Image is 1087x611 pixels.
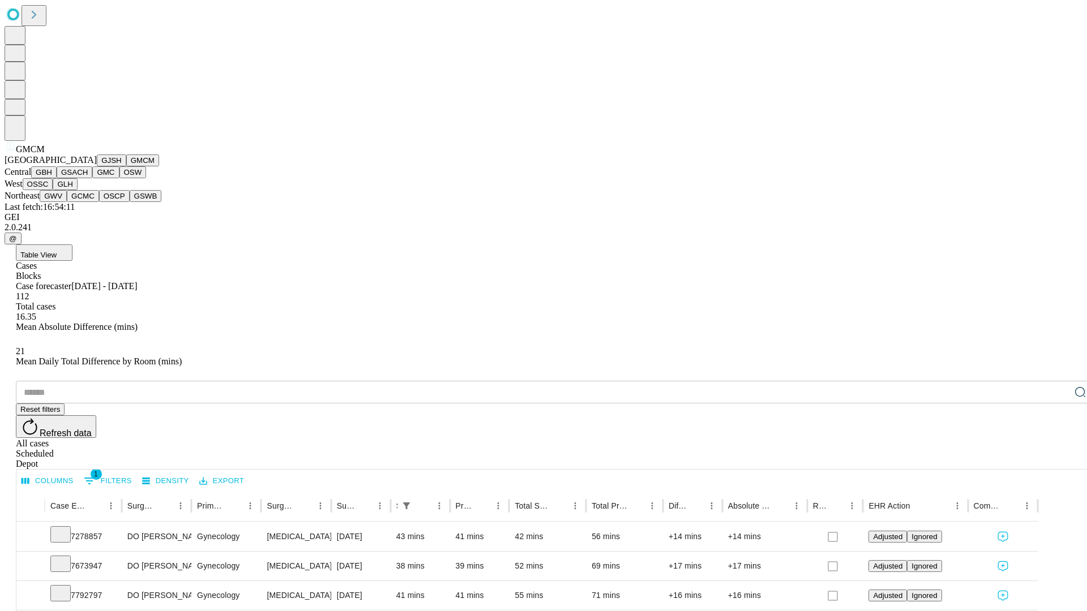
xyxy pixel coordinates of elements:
span: Adjusted [873,562,902,570]
div: DO [PERSON_NAME] [PERSON_NAME] [127,552,186,580]
span: 112 [16,291,29,301]
div: [DATE] [337,552,385,580]
div: Surgery Name [267,501,295,510]
button: Sort [1003,498,1019,514]
button: GSWB [130,190,162,202]
button: Sort [87,498,103,514]
button: Expand [22,586,39,606]
span: Ignored [911,591,937,600]
div: 52 mins [515,552,580,580]
div: Case Epic Id [50,501,86,510]
button: Menu [173,498,189,514]
span: Central [5,167,31,177]
span: Last fetch: 16:54:11 [5,202,75,212]
button: OSSC [23,178,53,190]
div: DO [PERSON_NAME] [PERSON_NAME] [127,522,186,551]
button: Menu [372,498,388,514]
button: Sort [773,498,789,514]
button: Sort [157,498,173,514]
button: Sort [911,498,927,514]
div: 7792797 [50,581,116,610]
div: Predicted In Room Duration [456,501,474,510]
div: 42 mins [515,522,580,551]
div: 41 mins [396,581,444,610]
span: Mean Absolute Difference (mins) [16,322,138,332]
button: Sort [226,498,242,514]
div: 55 mins [515,581,580,610]
span: GMCM [16,144,45,154]
button: GLH [53,178,77,190]
div: Total Scheduled Duration [515,501,550,510]
button: Expand [22,527,39,547]
span: Northeast [5,191,40,200]
div: Gynecology [197,581,255,610]
div: +14 mins [728,522,802,551]
button: Sort [828,498,844,514]
button: Adjusted [868,590,907,601]
span: [GEOGRAPHIC_DATA] [5,155,97,165]
button: Ignored [907,560,942,572]
div: GEI [5,212,1082,222]
button: Expand [22,557,39,576]
div: Surgeon Name [127,501,156,510]
div: [MEDICAL_DATA] WITH [MEDICAL_DATA] AND/OR [MEDICAL_DATA] WITH OR WITHOUT D&C [267,552,325,580]
div: [MEDICAL_DATA] WITH [MEDICAL_DATA] AND/OR [MEDICAL_DATA] WITH OR WITHOUT D&C [267,581,325,610]
button: Table View [16,244,72,261]
button: Show filters [399,498,414,514]
span: 1 [91,468,102,480]
button: GJSH [97,154,126,166]
div: [MEDICAL_DATA] WITH [MEDICAL_DATA] AND/OR [MEDICAL_DATA] WITH OR WITHOUT D&C [267,522,325,551]
button: Density [139,472,192,490]
div: Primary Service [197,501,225,510]
button: Ignored [907,590,942,601]
button: GMC [92,166,119,178]
div: +16 mins [669,581,717,610]
span: Refresh data [40,428,92,438]
span: Ignored [911,562,937,570]
div: 56 mins [592,522,657,551]
div: [DATE] [337,581,385,610]
button: Menu [431,498,447,514]
div: Scheduled In Room Duration [396,501,397,510]
button: Sort [297,498,313,514]
button: Menu [789,498,804,514]
div: 2.0.241 [5,222,1082,233]
span: Total cases [16,302,55,311]
button: GCMC [67,190,99,202]
div: Absolute Difference [728,501,772,510]
div: Surgery Date [337,501,355,510]
button: Export [196,472,247,490]
span: Ignored [911,532,937,541]
span: [DATE] - [DATE] [71,281,137,291]
div: +14 mins [669,522,717,551]
button: Menu [704,498,720,514]
div: 7673947 [50,552,116,580]
span: Adjusted [873,532,902,541]
button: @ [5,233,22,244]
span: Table View [20,251,57,259]
div: 38 mins [396,552,444,580]
button: Sort [688,498,704,514]
div: Comments [974,501,1002,510]
button: GBH [31,166,57,178]
button: Select columns [19,472,76,490]
button: Show filters [81,472,135,490]
button: Adjusted [868,560,907,572]
button: Menu [490,498,506,514]
button: OSW [119,166,147,178]
button: Menu [949,498,965,514]
span: 16.35 [16,312,36,321]
button: Ignored [907,531,942,543]
div: +16 mins [728,581,802,610]
div: Gynecology [197,552,255,580]
div: 1 active filter [399,498,414,514]
button: Menu [313,498,328,514]
span: West [5,179,23,188]
button: GWV [40,190,67,202]
div: Resolved in EHR [813,501,828,510]
div: 43 mins [396,522,444,551]
button: Sort [356,498,372,514]
button: Sort [551,498,567,514]
div: 41 mins [456,522,504,551]
button: Menu [844,498,860,514]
